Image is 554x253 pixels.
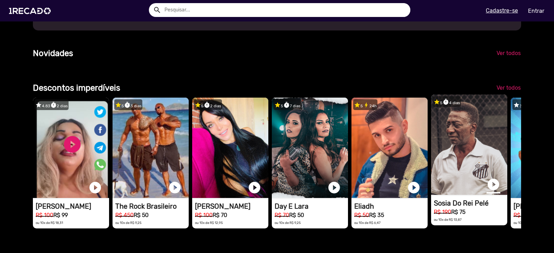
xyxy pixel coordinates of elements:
[434,199,507,207] h1: Sosia Do Rei Pelé
[354,221,381,225] small: ou 10x de R$ 6,47
[36,212,53,218] small: R$ 100
[195,202,268,210] h1: [PERSON_NAME]
[134,212,149,218] b: R$ 50
[354,212,369,218] small: R$ 50
[88,181,102,195] a: play_circle_filled
[486,178,500,191] a: play_circle_filled
[151,3,163,16] button: Example home icon
[33,48,73,58] b: Novidades
[53,212,68,218] b: R$ 99
[275,212,289,218] small: R$ 70
[327,181,341,195] a: play_circle_filled
[248,181,261,195] a: play_circle_filled
[434,218,462,222] small: ou 10x de R$ 13,87
[153,6,161,14] mat-icon: Example home icon
[36,221,63,225] small: ou 10x de R$ 18,31
[275,202,348,210] h1: Day E Lara
[486,7,518,14] u: Cadastre-se
[275,221,301,225] small: ou 10x de R$ 9,25
[115,221,142,225] small: ou 10x de R$ 9,25
[289,212,304,218] b: R$ 50
[195,221,223,225] small: ou 10x de R$ 12,95
[168,181,182,195] a: play_circle_filled
[115,202,189,210] h1: The Rock Brasileiro
[369,212,384,218] b: R$ 35
[213,212,227,218] b: R$ 70
[497,50,521,56] span: Ver todos
[524,5,549,17] a: Entrar
[195,212,213,218] small: R$ 100
[192,98,268,198] video: 1RECADO vídeos dedicados para fãs e empresas
[115,212,134,218] small: R$ 450
[513,221,540,225] small: ou 10x de R$ 9,25
[33,83,120,93] b: Descontos imperdíveis
[36,202,109,210] h1: [PERSON_NAME]
[272,98,348,198] video: 1RECADO vídeos dedicados para fãs e empresas
[431,94,507,195] video: 1RECADO vídeos dedicados para fãs e empresas
[497,84,521,91] span: Ver todos
[351,98,428,198] video: 1RECADO vídeos dedicados para fãs e empresas
[451,209,465,215] b: R$ 75
[159,3,410,17] input: Pesquisar...
[33,98,109,198] video: 1RECADO vídeos dedicados para fãs e empresas
[513,212,528,218] small: R$ 70
[434,209,451,215] small: R$ 190
[407,181,421,195] a: play_circle_filled
[354,202,428,210] h1: Eliadh
[113,98,189,198] video: 1RECADO vídeos dedicados para fãs e empresas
